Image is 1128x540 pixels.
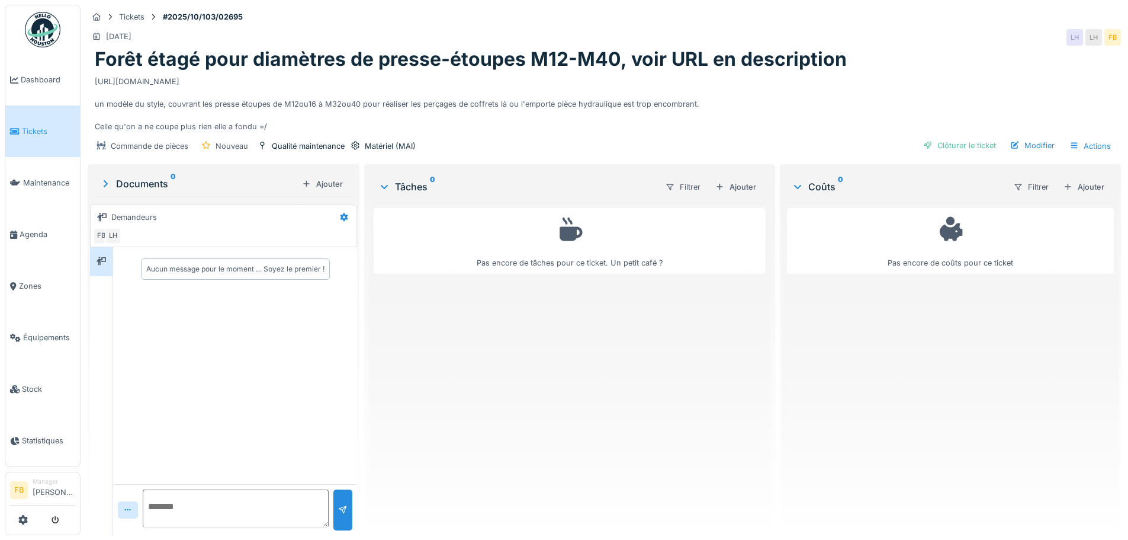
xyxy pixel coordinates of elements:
[21,74,75,85] span: Dashboard
[20,229,75,240] span: Agenda
[5,157,80,209] a: Maintenance
[19,280,75,292] span: Zones
[5,209,80,260] a: Agenda
[25,12,60,47] img: Badge_color-CXgf-gQk.svg
[22,384,75,395] span: Stock
[10,481,28,499] li: FB
[792,180,1004,194] div: Coûts
[1064,138,1116,155] div: Actions
[795,213,1106,269] div: Pas encore de coûts pour ce ticket
[5,363,80,415] a: Stock
[711,179,761,195] div: Ajouter
[171,177,176,191] sup: 0
[22,435,75,446] span: Statistiques
[22,126,75,137] span: Tickets
[111,212,157,223] div: Demandeurs
[365,140,416,152] div: Matériel (MAI)
[111,140,188,152] div: Commande de pièces
[146,264,324,274] div: Aucun message pour le moment … Soyez le premier !
[95,48,847,71] h1: Forêt étagé pour diamètres de presse-étoupes M12-M40, voir URL en description
[378,180,655,194] div: Tâches
[1085,29,1102,46] div: LH
[23,332,75,343] span: Équipements
[5,106,80,157] a: Tickets
[23,177,75,188] span: Maintenance
[95,71,1114,133] div: [URL][DOMAIN_NAME] un modèle du style, couvrant les presse étoupes de M12ou16 à M32ou40 pour réal...
[99,177,297,191] div: Documents
[272,140,345,152] div: Qualité maintenance
[216,140,248,152] div: Nouveau
[158,11,248,23] strong: #2025/10/103/02695
[838,180,843,194] sup: 0
[5,415,80,466] a: Statistiques
[297,176,348,192] div: Ajouter
[33,477,75,503] li: [PERSON_NAME]
[381,213,757,269] div: Pas encore de tâches pour ce ticket. Un petit café ?
[430,180,435,194] sup: 0
[1104,29,1121,46] div: FB
[106,31,131,42] div: [DATE]
[93,228,110,244] div: FB
[10,477,75,506] a: FB Manager[PERSON_NAME]
[918,138,1001,154] div: Clôturer le ticket
[1066,29,1083,46] div: LH
[5,260,80,312] a: Zones
[105,228,121,244] div: LH
[1008,178,1054,196] div: Filtrer
[1005,138,1059,154] div: Modifier
[33,477,75,486] div: Manager
[5,54,80,106] a: Dashboard
[1059,179,1109,195] div: Ajouter
[660,178,706,196] div: Filtrer
[5,312,80,363] a: Équipements
[119,11,144,23] div: Tickets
